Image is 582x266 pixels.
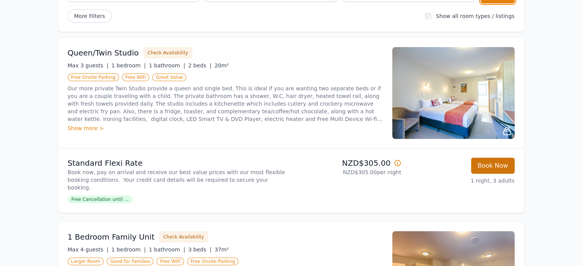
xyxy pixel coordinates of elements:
[159,231,208,243] button: Check Availability
[107,258,153,265] span: Good for Families
[68,232,155,242] h3: 1 Bedroom Family Unit
[68,196,132,203] span: Free Cancellation until ...
[157,258,184,265] span: Free WiFi
[294,158,401,168] p: NZD$305.00
[152,73,186,81] span: Great Value
[111,62,146,69] span: 1 bedroom |
[68,168,288,191] p: Book now, pay on arrival and receive our best value prices with our most flexible booking conditi...
[68,158,288,168] p: Standard Flexi Rate
[68,10,112,23] span: More Filters
[188,62,212,69] span: 2 beds |
[143,47,192,59] button: Check Availability
[215,246,229,253] span: 37m²
[111,246,146,253] span: 1 bedroom |
[68,73,119,81] span: Free Onsite Parking
[68,62,109,69] span: Max 3 guests |
[149,62,185,69] span: 1 bathroom |
[149,246,185,253] span: 1 bathroom |
[68,246,109,253] span: Max 4 guests |
[68,124,383,132] div: Show more >
[188,246,212,253] span: 3 beds |
[68,258,104,265] span: Larger Room
[294,168,401,176] p: NZD$305.00 per night
[68,85,383,123] p: Our more private Twin Studio provide a queen and single bed. This is ideal if you are wanting two...
[187,258,238,265] span: Free Onsite Parking
[122,73,150,81] span: Free WiFi
[436,13,514,19] label: Show all room types / listings
[215,62,229,69] span: 20m²
[68,47,139,58] h3: Queen/Twin Studio
[408,177,515,184] p: 1 night, 3 adults
[471,158,515,174] button: Book Now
